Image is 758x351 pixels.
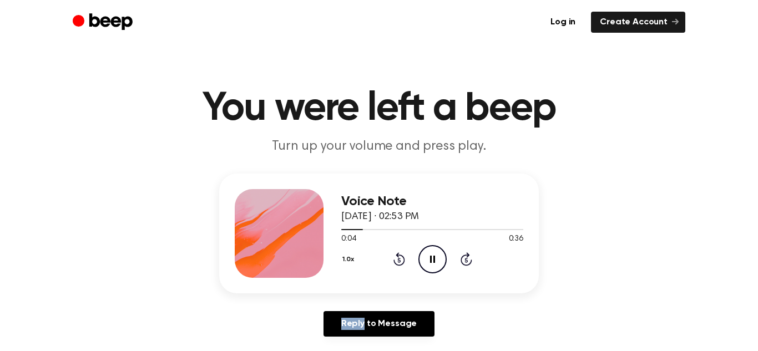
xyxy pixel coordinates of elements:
a: Reply to Message [324,311,434,337]
a: Log in [542,12,584,33]
span: [DATE] · 02:53 PM [341,212,419,222]
p: Turn up your volume and press play. [166,138,592,156]
a: Create Account [591,12,685,33]
span: 0:04 [341,233,356,245]
button: 1.0x [341,250,358,269]
span: 0:36 [509,233,523,245]
h1: You were left a beep [95,89,663,129]
a: Beep [73,12,135,33]
h3: Voice Note [341,194,523,209]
